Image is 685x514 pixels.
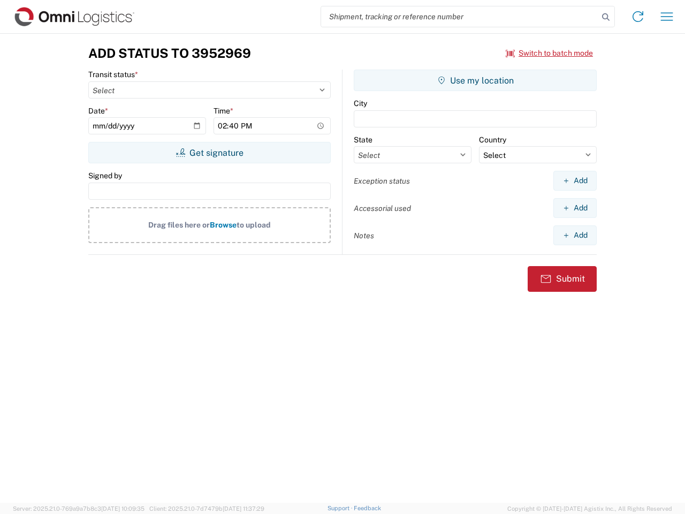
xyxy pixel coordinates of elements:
[88,70,138,79] label: Transit status
[506,44,593,62] button: Switch to batch mode
[328,505,354,511] a: Support
[88,142,331,163] button: Get signature
[354,135,372,145] label: State
[354,70,597,91] button: Use my location
[237,221,271,229] span: to upload
[148,221,210,229] span: Drag files here or
[354,99,367,108] label: City
[354,505,381,511] a: Feedback
[101,505,144,512] span: [DATE] 10:09:35
[354,231,374,240] label: Notes
[553,198,597,218] button: Add
[553,171,597,191] button: Add
[479,135,506,145] label: Country
[321,6,598,27] input: Shipment, tracking or reference number
[528,266,597,292] button: Submit
[210,221,237,229] span: Browse
[354,203,411,213] label: Accessorial used
[223,505,264,512] span: [DATE] 11:37:29
[149,505,264,512] span: Client: 2025.21.0-7d7479b
[88,171,122,180] label: Signed by
[88,106,108,116] label: Date
[507,504,672,513] span: Copyright © [DATE]-[DATE] Agistix Inc., All Rights Reserved
[553,225,597,245] button: Add
[88,46,251,61] h3: Add Status to 3952969
[13,505,144,512] span: Server: 2025.21.0-769a9a7b8c3
[214,106,233,116] label: Time
[354,176,410,186] label: Exception status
